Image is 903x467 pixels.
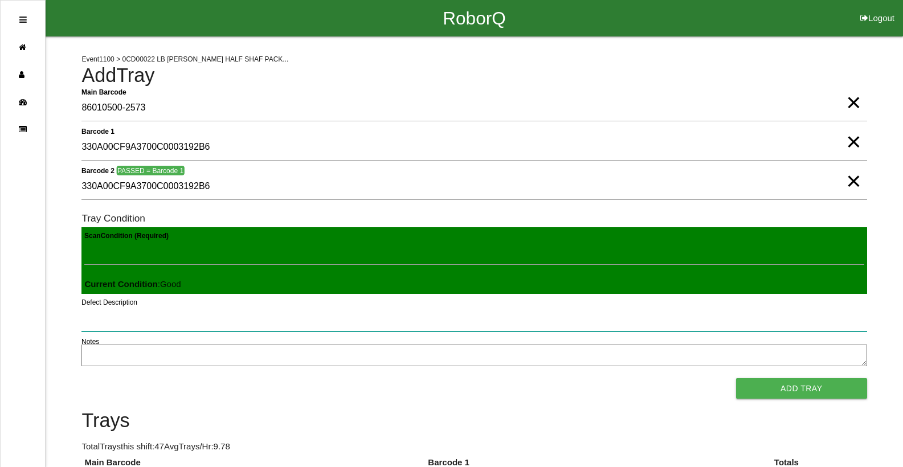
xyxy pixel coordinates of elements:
span: Clear Input [846,119,861,142]
span: PASSED = Barcode 1 [117,166,185,175]
b: Barcode 2 [81,166,115,174]
h4: Add Tray [81,65,867,87]
h6: Tray Condition [81,213,867,224]
span: : Good [84,279,181,289]
b: Scan Condition (Required) [84,232,169,240]
b: Main Barcode [81,88,126,96]
span: Event 1100 > 0CD00022 LB [PERSON_NAME] HALF SHAF PACK... [81,55,288,63]
span: Clear Input [846,158,861,181]
b: Barcode 1 [81,127,115,135]
label: Notes [81,337,99,347]
label: Defect Description [81,297,137,308]
b: Current Condition [84,279,157,289]
button: Add Tray [736,378,867,399]
div: Open [19,6,27,34]
p: Total Trays this shift: 47 Avg Trays /Hr: 9.78 [81,440,867,453]
h4: Trays [81,410,867,432]
input: Required [81,95,867,121]
span: Clear Input [846,80,861,103]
